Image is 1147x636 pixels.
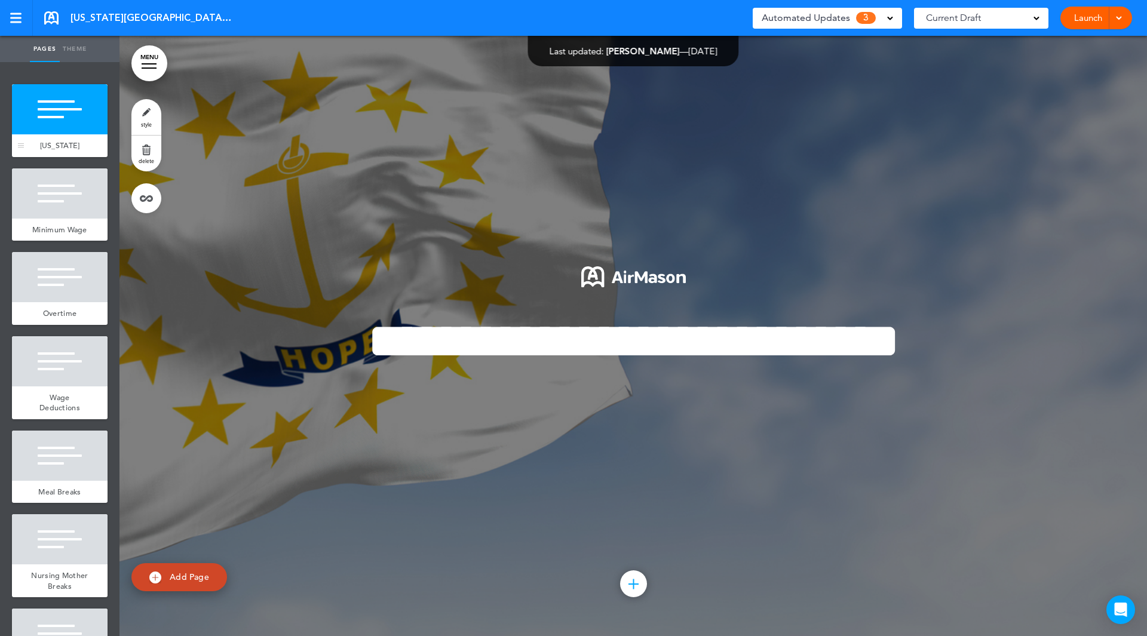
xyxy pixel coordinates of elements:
[856,12,876,24] span: 3
[926,10,981,26] span: Current Draft
[39,392,80,413] span: Wage Deductions
[12,219,108,241] a: Minimum Wage
[139,157,154,164] span: delete
[12,564,108,597] a: Nursing Mother Breaks
[131,99,161,135] a: style
[60,36,90,62] a: Theme
[131,45,167,81] a: MENU
[40,140,80,150] span: [US_STATE]
[762,10,850,26] span: Automated Updates
[131,563,227,591] a: Add Page
[606,45,680,57] span: [PERSON_NAME]
[550,45,604,57] span: Last updated:
[70,11,232,24] span: [US_STATE][GEOGRAPHIC_DATA] Addendum
[141,121,152,128] span: style
[12,481,108,503] a: Meal Breaks
[32,225,87,235] span: Minimum Wage
[689,45,717,57] span: [DATE]
[30,36,60,62] a: Pages
[1106,595,1135,624] div: Open Intercom Messenger
[12,386,108,419] a: Wage Deductions
[1069,7,1107,29] a: Launch
[12,302,108,325] a: Overtime
[31,570,88,591] span: Nursing Mother Breaks
[12,134,108,157] a: [US_STATE]
[38,487,81,497] span: Meal Breaks
[170,572,209,582] span: Add Page
[43,308,76,318] span: Overtime
[131,136,161,171] a: delete
[149,572,161,583] img: add.svg
[581,266,686,287] img: 1722553576973-Airmason_logo_White.png
[550,47,717,56] div: —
